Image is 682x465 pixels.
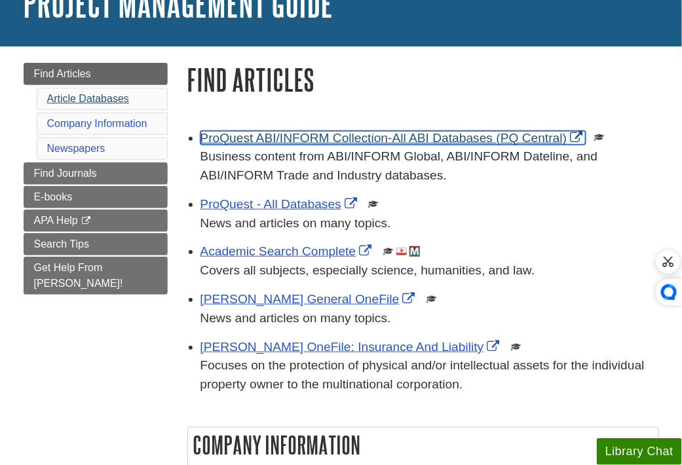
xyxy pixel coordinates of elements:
a: Newspapers [47,143,105,154]
button: Library Chat [597,438,682,465]
a: Get Help From [PERSON_NAME]! [24,257,168,295]
span: Search Tips [34,238,89,250]
p: Business content from ABI/INFORM Global, ABI/INFORM Dateline, and ABI/INFORM Trade and Industry d... [200,147,659,185]
span: APA Help [34,215,78,226]
span: Find Journals [34,168,97,179]
p: News and articles on many topics. [200,309,659,328]
img: Scholarly or Peer Reviewed [383,246,394,257]
a: Link opens in new window [200,292,419,306]
p: News and articles on many topics. [200,214,659,233]
span: Find Articles [34,68,91,79]
span: E-books [34,191,73,202]
i: This link opens in a new window [81,217,92,225]
a: Link opens in new window [200,131,586,145]
p: Focuses on the protection of physical and/or intellectual assets for the individual property owne... [200,356,659,394]
span: Get Help From [PERSON_NAME]! [34,262,123,289]
img: Scholarly or Peer Reviewed [426,294,437,305]
img: Audio & Video [396,246,407,257]
h2: Company Information [188,428,658,462]
a: Find Articles [24,63,168,85]
img: Scholarly or Peer Reviewed [368,199,379,210]
a: E-books [24,186,168,208]
img: Scholarly or Peer Reviewed [594,132,605,143]
p: Covers all subjects, especially science, humanities, and law. [200,261,659,280]
img: MeL (Michigan electronic Library) [409,246,420,257]
a: APA Help [24,210,168,232]
a: Search Tips [24,233,168,255]
a: Link opens in new window [200,340,503,354]
div: Guide Page Menu [24,63,168,295]
a: Article Databases [47,93,129,104]
a: Link opens in new window [200,244,375,258]
a: Link opens in new window [200,197,360,211]
a: Find Journals [24,162,168,185]
h1: Find Articles [187,63,659,96]
a: Company Information [47,118,147,129]
img: Scholarly or Peer Reviewed [511,342,521,352]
